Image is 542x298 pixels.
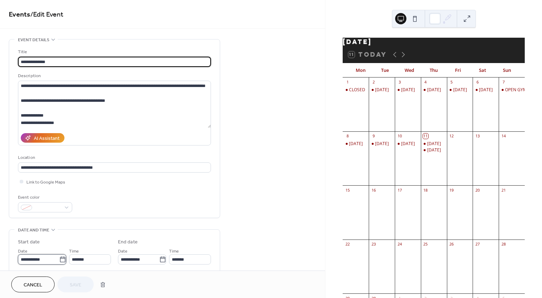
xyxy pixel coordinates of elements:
div: CLOSED [343,87,369,93]
span: Time [69,248,79,255]
div: Fri [446,63,470,77]
div: 28 [501,242,506,247]
div: [DATE] [427,141,441,147]
span: Date [118,248,127,255]
div: 16 [371,187,376,193]
div: Wednesday 3 Sept [395,87,421,93]
div: 7 [501,80,506,85]
div: AI Assistant [34,135,60,142]
span: Link to Google Maps [26,179,65,186]
div: Mon [348,63,373,77]
div: [DATE] [479,87,493,93]
div: Wed [397,63,422,77]
div: [DATE] [375,87,389,93]
span: Event details [18,36,49,44]
span: Date [18,248,27,255]
div: Sat [471,63,495,77]
div: 6 [475,80,480,85]
div: [DATE] [375,141,389,147]
span: Cancel [24,281,42,289]
div: Start date [18,238,40,246]
div: 13 [475,134,480,139]
div: 22 [345,242,350,247]
div: 2 [371,80,376,85]
div: 18 [423,187,428,193]
div: [DATE] [401,87,415,93]
div: [DATE] [401,141,415,147]
div: 19 [449,187,454,193]
div: [DATE] [349,141,363,147]
div: Tuesday 9 Sept [369,141,395,147]
div: Thu [422,63,446,77]
div: Wednesday 10 Sept [395,141,421,147]
div: 8 [345,134,350,139]
div: 25 [423,242,428,247]
div: Thursday 11 Sept [421,147,447,153]
div: 14 [501,134,506,139]
div: 20 [475,187,480,193]
div: 21 [501,187,506,193]
div: Saturday 6 Sept [473,87,499,93]
div: 9 [371,134,376,139]
div: [DATE] [427,87,441,93]
div: Friday 5 Sept [447,87,473,93]
div: 27 [475,242,480,247]
div: 23 [371,242,376,247]
div: Sun [495,63,519,77]
span: Time [169,248,179,255]
div: 3 [397,80,402,85]
span: Date and time [18,226,49,234]
div: 11 [423,134,428,139]
div: Event color [18,194,71,201]
div: Monday 8 Sept [343,141,369,147]
div: OPEN GYM 9AM [499,87,525,93]
div: 10 [397,134,402,139]
div: Friday 12 Sept [421,141,447,147]
div: 24 [397,242,402,247]
div: Tue [373,63,397,77]
button: AI Assistant [21,133,64,143]
div: CLOSED [349,87,365,93]
div: 12 [449,134,454,139]
div: [DATE] [343,38,525,46]
div: 4 [423,80,428,85]
div: 5 [449,80,454,85]
div: [DATE] [427,147,441,153]
div: End date [118,238,138,246]
div: 26 [449,242,454,247]
div: Description [18,72,210,80]
div: 17 [397,187,402,193]
div: Location [18,154,210,161]
div: [DATE] [453,87,467,93]
span: / Edit Event [30,8,63,21]
div: Title [18,48,210,56]
div: 1 [345,80,350,85]
a: Events [9,8,30,21]
div: Thursday 4 Sept [421,87,447,93]
div: Tuesday 2 Sept [369,87,395,93]
div: OPEN GYM 9AM [505,87,537,93]
button: Cancel [11,277,55,292]
div: 15 [345,187,350,193]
